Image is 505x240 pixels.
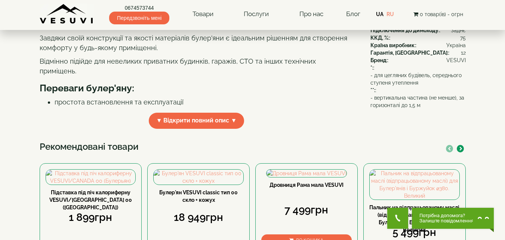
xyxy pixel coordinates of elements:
div: : [370,64,466,72]
span: 0 товар(ів) - 0грн [420,11,463,17]
a: RU [387,11,394,17]
button: 0 товар(ів) - 0грн [411,10,465,18]
p: Відмінно підійде для невеликих приватних будинків, гаражів, СТО та інших технічних приміщень. [40,57,354,76]
li: висока продуктивність [55,107,354,117]
a: Блог [346,10,360,18]
span: Залиште повідомлення [419,218,474,224]
img: Пальник на відпрацьованому маслі (відпрацьованому маслі) для Булер'янів і Буржуйок ⌀380. Великий [370,170,459,200]
span: Передзвоніть мені [109,12,169,24]
b: Переваги булер'яну: [40,82,134,94]
span: - для цегляних будівель, середнього ступеня утеплення [370,72,466,86]
li: простота встановлення та експлуатації [55,97,354,107]
div: 1 899грн [46,210,136,225]
a: 0674573744 [109,4,169,12]
span: Заднє [451,27,466,34]
div: : [370,27,466,34]
img: content [40,4,94,24]
a: Про нас [292,6,331,23]
div: : [370,57,466,64]
a: Товари [185,6,221,23]
button: Get Call button [387,208,408,229]
img: Дровниця Рама мала VESUVI [267,170,347,177]
b: Країна виробник: [370,42,416,48]
h3: Рекомендовані товари [40,142,466,152]
div: 18 949грн [153,210,244,225]
div: 7 499грн [261,203,352,218]
button: Chat button [412,208,494,229]
span: VESUVI [446,57,466,64]
a: Булер'ян VESUVI classic тип 00 скло + кожух [159,189,238,203]
span: Україна [446,42,466,49]
div: : [370,49,466,57]
span: - вертикальна частина (не менше), за горизонталі до 1,5 м [370,94,466,109]
div: : [370,72,466,94]
a: Пальник на відпрацьованому маслі (відпрацьованому маслі) для Булер'янів і Буржуйок ⌀380. Великий [369,204,459,233]
div: : [370,42,466,49]
div: : [370,34,466,42]
a: Послуги [236,6,276,23]
b: ККД, %: [370,35,389,41]
img: Підставка під піч калориферну VESUVI/CANADA 00 (Булерьян) [46,170,136,185]
span: ▼ Відкрити повний опис ▼ [149,113,244,129]
span: 12 [461,49,466,57]
span: 75 [460,34,466,42]
b: Підключення до димоходу: [370,27,440,33]
p: Завдяки своїй конструкції та якості матеріалів булер'яни є ідеальним рішенням для створення комфо... [40,33,354,52]
img: Булер'ян VESUVI classic тип 00 скло + кожух [154,170,243,185]
div: 5 499грн [369,225,460,240]
b: Бренд: [370,57,388,63]
b: Гарантія, [GEOGRAPHIC_DATA]: [370,50,449,56]
a: Дровниця Рама мала VESUVI [270,182,344,188]
a: UA [376,11,384,17]
a: Підставка під піч калориферну VESUVI/[GEOGRAPHIC_DATA] 00 ([GEOGRAPHIC_DATA]) [49,189,132,210]
span: Потрібна допомога? [419,213,474,218]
